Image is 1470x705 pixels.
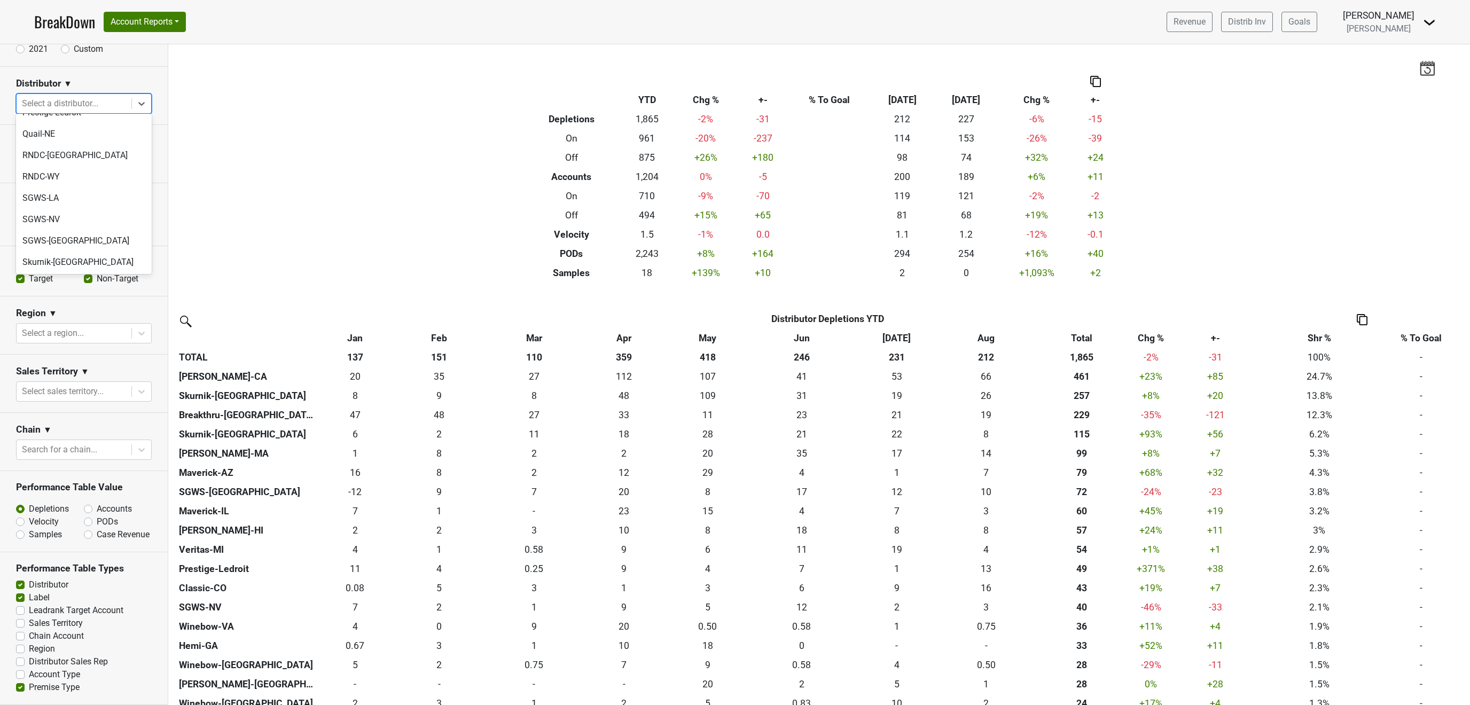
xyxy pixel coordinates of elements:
[674,90,738,109] th: Chg %
[752,405,852,425] td: 22.557
[16,230,152,252] div: SGWS-[GEOGRAPHIC_DATA]
[523,129,621,148] th: On
[29,617,83,630] label: Sales Territory
[998,244,1075,263] td: +16 %
[29,655,108,668] label: Distributor Sales Rep
[998,129,1075,148] td: -26 %
[16,482,152,493] h3: Performance Table Value
[1031,348,1132,367] th: 1,865
[587,408,661,422] div: 33
[941,328,1031,348] th: Aug: activate to sort column ascending
[941,425,1031,444] td: 8.251
[1378,463,1464,482] td: -
[1167,12,1213,32] a: Revenue
[1034,408,1129,422] div: 229
[584,386,664,405] td: 48.499
[674,225,738,244] td: -1 %
[29,591,50,604] label: Label
[998,225,1075,244] td: -12 %
[934,206,998,225] td: 68
[29,643,55,655] label: Region
[1075,225,1116,244] td: -0.1
[1261,425,1378,444] td: 6.2%
[394,328,484,348] th: Feb: activate to sort column ascending
[16,273,152,294] div: Skurnik-[GEOGRAPHIC_DATA]
[1261,386,1378,405] td: 13.8%
[1132,425,1170,444] td: +93 %
[1031,463,1132,482] th: 79.415
[176,463,316,482] th: Maverick-AZ
[664,463,752,482] td: 29.083
[484,328,584,348] th: Mar: activate to sort column ascending
[1132,367,1170,386] td: +23 %
[852,386,942,405] td: 18.75
[29,528,62,541] label: Samples
[29,681,80,694] label: Premise Type
[64,77,72,90] span: ▼
[944,408,1028,422] div: 19
[316,425,394,444] td: 5.667
[1378,444,1464,463] td: -
[998,263,1075,283] td: +1,093 %
[1075,109,1116,129] td: -15
[674,167,738,186] td: 0 %
[397,446,481,460] div: 8
[316,348,394,367] th: 137
[1378,328,1464,348] th: % To Goal: activate to sort column ascending
[484,463,584,482] td: 2.083
[998,167,1075,186] td: +6 %
[318,370,392,383] div: 20
[523,109,621,129] th: Depletions
[176,367,316,386] th: [PERSON_NAME]-CA
[664,367,752,386] td: 106.74
[397,427,481,441] div: 2
[318,466,392,480] div: 16
[1031,328,1132,348] th: Total: activate to sort column ascending
[487,427,582,441] div: 11
[16,424,41,435] h3: Chain
[397,408,481,422] div: 48
[738,109,788,129] td: -31
[852,463,942,482] td: 1
[16,308,46,319] h3: Region
[620,129,674,148] td: 961
[941,444,1031,463] td: 13.92
[1423,16,1436,29] img: Dropdown Menu
[487,446,582,460] div: 2
[1031,444,1132,463] th: 99.087
[394,386,484,405] td: 8.749
[1173,370,1258,383] div: +85
[316,444,394,463] td: 1
[941,405,1031,425] td: 19.081
[97,272,138,285] label: Non-Target
[523,244,621,263] th: PODs
[1209,352,1222,363] span: -31
[176,312,193,329] img: filter
[871,244,935,263] td: 294
[1034,427,1129,441] div: 115
[871,206,935,225] td: 81
[664,328,752,348] th: May: activate to sort column ascending
[871,148,935,167] td: 98
[620,186,674,206] td: 710
[584,444,664,463] td: 1.917
[29,515,59,528] label: Velocity
[176,482,316,502] th: SGWS-[GEOGRAPHIC_DATA]
[316,405,394,425] td: 46.669
[620,167,674,186] td: 1,204
[318,408,392,422] div: 47
[29,43,48,56] label: 2021
[852,444,942,463] td: 17.166
[523,225,621,244] th: Velocity
[738,225,788,244] td: 0.0
[318,427,392,441] div: 6
[620,148,674,167] td: 875
[788,90,871,109] th: % To Goal
[1031,425,1132,444] th: 115.416
[394,425,484,444] td: 1.5
[1378,386,1464,405] td: -
[998,90,1075,109] th: Chg %
[1075,129,1116,148] td: -39
[484,482,584,502] td: 6.584
[1031,367,1132,386] th: 460.980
